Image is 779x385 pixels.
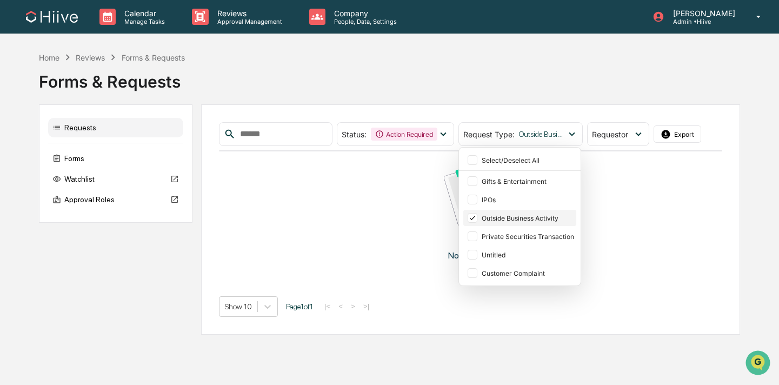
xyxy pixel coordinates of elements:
[74,132,138,151] a: 🗄️Attestations
[342,130,367,139] span: Status :
[37,83,177,94] div: Start new chat
[664,9,741,18] p: [PERSON_NAME]
[592,130,628,139] span: Requestor
[482,214,574,222] div: Outside Business Activity
[48,169,183,189] div: Watchlist
[209,9,288,18] p: Reviews
[664,18,741,25] p: Admin • Hiive
[116,18,170,25] p: Manage Tasks
[48,118,183,137] div: Requests
[325,18,402,25] p: People, Data, Settings
[11,23,197,40] p: How can we help?
[482,196,574,204] div: IPOs
[108,183,131,191] span: Pylon
[335,302,346,311] button: <
[325,9,402,18] p: Company
[116,9,170,18] p: Calendar
[22,157,68,168] span: Data Lookup
[482,177,574,185] div: Gifts & Entertainment
[448,250,515,261] p: No data to display
[482,269,574,277] div: Customer Complaint
[463,130,515,139] span: Request Type :
[444,162,520,236] img: No data
[22,136,70,147] span: Preclearance
[122,53,185,62] div: Forms & Requests
[371,128,437,141] div: Action Required
[11,83,30,102] img: 1746055101610-c473b297-6a78-478c-a979-82029cc54cd1
[482,251,574,259] div: Untitled
[6,132,74,151] a: 🖐️Preclearance
[39,53,59,62] div: Home
[654,125,701,143] button: Export
[209,18,288,25] p: Approval Management
[482,156,574,164] div: Select/Deselect All
[184,86,197,99] button: Start new chat
[11,158,19,167] div: 🔎
[48,149,183,168] div: Forms
[321,302,334,311] button: |<
[76,183,131,191] a: Powered byPylon
[360,302,372,311] button: >|
[744,349,774,379] iframe: Open customer support
[519,130,566,138] span: Outside Business Activity
[76,53,105,62] div: Reviews
[348,302,358,311] button: >
[89,136,134,147] span: Attestations
[11,137,19,146] div: 🖐️
[39,63,740,91] div: Forms & Requests
[6,152,72,172] a: 🔎Data Lookup
[48,190,183,209] div: Approval Roles
[482,233,574,241] div: Private Securities Transaction
[37,94,137,102] div: We're available if you need us!
[26,11,78,23] img: logo
[78,137,87,146] div: 🗄️
[28,49,178,61] input: Clear
[286,302,313,311] span: Page 1 of 1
